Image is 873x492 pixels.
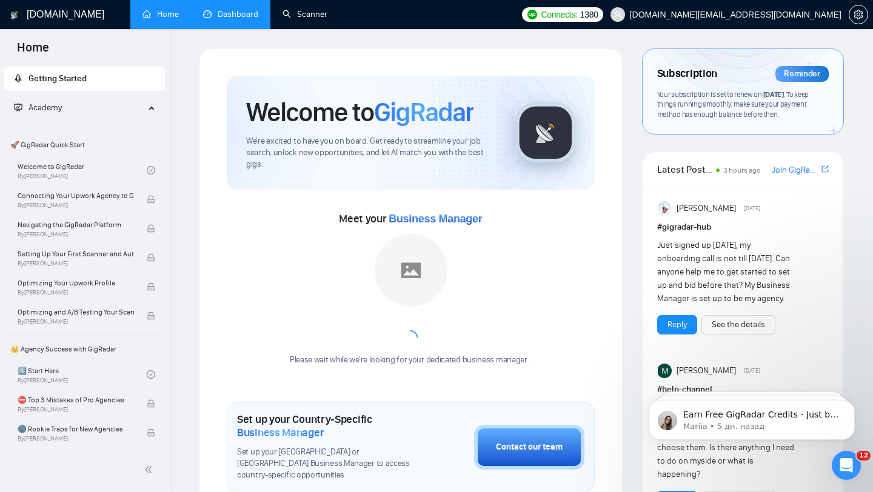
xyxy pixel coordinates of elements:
span: By [PERSON_NAME] [18,231,134,238]
span: 🚀 GigRadar Quick Start [5,133,164,157]
span: lock [147,195,155,204]
span: lock [147,428,155,437]
iframe: Intercom live chat [832,451,861,480]
span: 👑 Agency Success with GigRadar [5,337,164,361]
span: ⛔ Top 3 Mistakes of Pro Agencies [18,394,134,406]
span: loading [402,329,419,346]
span: Optimizing and A/B Testing Your Scanner for Better Results [18,306,134,318]
span: lock [147,282,155,291]
span: GigRadar [374,96,473,128]
span: [DATE] [744,203,760,214]
span: fund-projection-screen [14,103,22,111]
span: [DATE] [744,365,760,376]
img: Anisuzzaman Khan [658,201,672,216]
a: setting [849,10,868,19]
span: By [PERSON_NAME] [18,202,134,209]
span: Meet your [339,212,482,225]
span: Home [7,39,59,64]
span: By [PERSON_NAME] [18,318,134,325]
button: setting [849,5,868,24]
img: upwork-logo.png [527,10,537,19]
span: [PERSON_NAME] [677,202,736,215]
a: Join GigRadar Slack Community [772,164,819,177]
span: lock [147,253,155,262]
span: Academy [28,102,62,113]
a: dashboardDashboard [203,9,258,19]
a: Reply [667,318,687,331]
h1: Welcome to [246,96,473,128]
a: export [821,164,829,175]
span: Your subscription is set to renew on . To keep things running smoothly, make sure your payment me... [657,90,809,119]
span: check-circle [147,370,155,379]
h1: Set up your Country-Specific [237,413,413,439]
span: double-left [144,464,156,476]
a: 1️⃣ Start HereBy[PERSON_NAME] [18,361,147,388]
span: By [PERSON_NAME] [18,260,134,267]
span: Setting Up Your First Scanner and Auto-Bidder [18,248,134,260]
a: searchScanner [283,9,327,19]
a: See the details [712,318,765,331]
div: Please wait while we're looking for your dedicated business manager... [283,354,539,366]
span: By [PERSON_NAME] [18,435,134,442]
li: Getting Started [4,67,165,91]
iframe: Intercom notifications сообщение [630,374,873,459]
span: By [PERSON_NAME] [18,406,134,413]
span: 1380 [580,8,598,21]
span: user [614,10,622,19]
span: lock [147,224,155,233]
img: Milan Stojanovic [658,364,672,378]
img: gigradar-logo.png [515,102,576,163]
a: Welcome to GigRadarBy[PERSON_NAME] [18,157,147,184]
span: [DATE] [763,90,784,99]
span: 12 [857,451,871,460]
span: Business Manager [389,213,482,225]
img: placeholder.png [375,234,447,307]
div: Just signed up [DATE], my onboarding call is not till [DATE]. Can anyone help me to get started t... [657,239,795,305]
h1: # gigradar-hub [657,221,829,234]
span: Optimizing Your Upwork Profile [18,277,134,289]
span: Latest Posts from the GigRadar Community [657,162,712,177]
span: Business Manager [237,426,324,439]
span: lock [147,311,155,320]
button: Reply [657,315,697,334]
span: 🌚 Rookie Traps for New Agencies [18,423,134,435]
button: See the details [701,315,775,334]
span: We're excited to have you on board. Get ready to streamline your job search, unlock new opportuni... [246,136,495,170]
span: Getting Started [28,73,87,84]
span: [PERSON_NAME] [677,364,736,377]
span: export [821,164,829,174]
div: Contact our team [496,440,563,454]
span: Navigating the GigRadar Platform [18,219,134,231]
button: Contact our team [474,425,584,470]
div: Reminder [775,66,829,82]
img: logo [10,5,19,25]
span: lock [147,399,155,408]
span: Connects: [541,8,577,21]
span: Set up your [GEOGRAPHIC_DATA] or [GEOGRAPHIC_DATA] Business Manager to access country-specific op... [237,447,413,481]
span: setting [849,10,868,19]
span: Subscription [657,64,717,84]
span: check-circle [147,166,155,175]
span: rocket [14,74,22,82]
span: Academy [14,102,62,113]
span: Connecting Your Upwork Agency to GigRadar [18,190,134,202]
span: 3 hours ago [723,166,761,175]
a: homeHome [142,9,179,19]
span: By [PERSON_NAME] [18,289,134,296]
